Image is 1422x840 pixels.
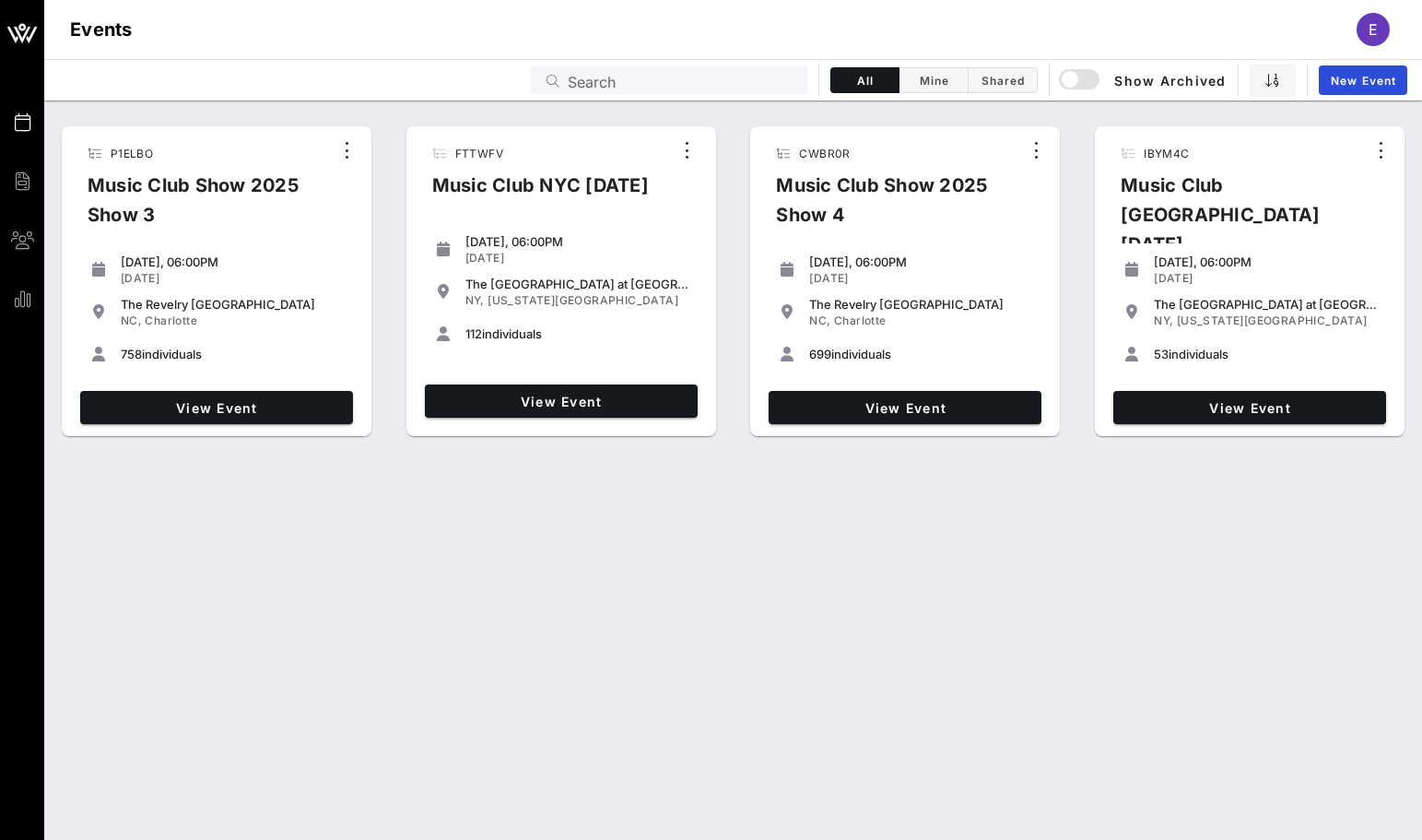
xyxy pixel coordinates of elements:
[834,314,887,327] span: Charlotte
[1113,391,1386,424] a: View Event
[455,147,503,160] span: FTTWFV
[1177,314,1368,327] span: [US_STATE][GEOGRAPHIC_DATA]
[1154,271,1379,286] div: [DATE]
[121,347,142,361] span: 758
[1369,20,1378,39] span: E
[809,297,1034,312] div: The Revelry [GEOGRAPHIC_DATA]
[70,15,133,44] h1: Events
[769,391,1041,424] a: View Event
[488,293,678,307] span: [US_STATE][GEOGRAPHIC_DATA]
[809,254,1034,269] div: [DATE], 06:00PM
[1144,147,1189,160] span: IBYM4C
[799,147,850,160] span: CWBR0R
[911,74,957,88] span: Mine
[1154,347,1169,361] span: 53
[121,314,142,327] span: NC,
[1154,297,1379,312] div: The [GEOGRAPHIC_DATA] at [GEOGRAPHIC_DATA]
[417,171,664,215] div: Music Club NYC [DATE]
[809,347,1034,361] div: individuals
[830,67,899,93] button: All
[1357,13,1390,46] div: E
[1154,347,1379,361] div: individuals
[465,293,485,307] span: NY,
[465,326,482,341] span: 112
[73,171,332,244] div: Music Club Show 2025 Show 3
[809,314,830,327] span: NC,
[465,277,690,291] div: The [GEOGRAPHIC_DATA] at [GEOGRAPHIC_DATA]
[1154,314,1173,327] span: NY,
[1061,64,1227,97] button: Show Archived
[425,385,698,418] a: View Event
[121,297,346,312] div: The Revelry [GEOGRAPHIC_DATA]
[432,394,690,409] span: View Event
[980,74,1026,88] span: Shared
[121,271,346,286] div: [DATE]
[465,251,690,266] div: [DATE]
[1121,400,1379,416] span: View Event
[1154,254,1379,269] div: [DATE], 06:00PM
[1106,171,1366,274] div: Music Club [GEOGRAPHIC_DATA] [DATE]
[776,400,1034,416] span: View Event
[121,254,346,269] div: [DATE], 06:00PM
[899,67,969,93] button: Mine
[809,271,1034,286] div: [DATE]
[809,347,831,361] span: 699
[111,147,153,160] span: P1ELBO
[761,171,1021,244] div: Music Club Show 2025 Show 4
[465,234,690,249] div: [DATE], 06:00PM
[969,67,1038,93] button: Shared
[1319,65,1407,95] a: New Event
[465,326,690,341] div: individuals
[121,347,346,361] div: individuals
[145,314,197,327] span: Charlotte
[1330,74,1396,88] span: New Event
[80,391,353,424] a: View Event
[1062,69,1226,91] span: Show Archived
[88,400,346,416] span: View Event
[842,74,887,88] span: All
